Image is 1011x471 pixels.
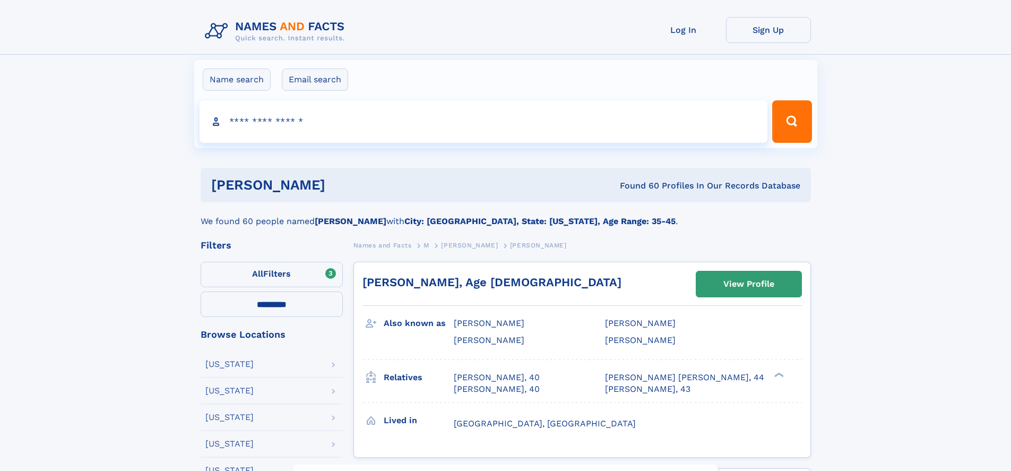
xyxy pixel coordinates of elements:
[384,412,454,430] h3: Lived in
[404,216,676,226] b: City: [GEOGRAPHIC_DATA], State: [US_STATE], Age Range: 35-45
[605,335,676,345] span: [PERSON_NAME]
[315,216,386,226] b: [PERSON_NAME]
[205,440,254,448] div: [US_STATE]
[441,242,498,249] span: [PERSON_NAME]
[201,202,811,228] div: We found 60 people named with .
[772,371,784,378] div: ❯
[441,238,498,252] a: [PERSON_NAME]
[454,335,524,345] span: [PERSON_NAME]
[201,17,353,46] img: Logo Names and Facts
[641,17,726,43] a: Log In
[454,383,540,395] a: [PERSON_NAME], 40
[384,369,454,387] h3: Relatives
[454,418,636,429] span: [GEOGRAPHIC_DATA], [GEOGRAPHIC_DATA]
[424,242,429,249] span: M
[353,238,412,252] a: Names and Facts
[605,372,764,383] a: [PERSON_NAME] [PERSON_NAME], 44
[282,68,348,91] label: Email search
[211,178,473,192] h1: [PERSON_NAME]
[205,360,254,369] div: [US_STATE]
[205,387,254,395] div: [US_STATE]
[772,100,811,143] button: Search Button
[454,318,524,328] span: [PERSON_NAME]
[424,238,429,252] a: M
[454,372,540,383] a: [PERSON_NAME], 40
[201,330,343,339] div: Browse Locations
[723,272,774,296] div: View Profile
[252,269,263,279] span: All
[510,242,567,249] span: [PERSON_NAME]
[200,100,768,143] input: search input
[205,413,254,422] div: [US_STATE]
[201,262,343,287] label: Filters
[605,383,690,395] a: [PERSON_NAME], 43
[726,17,811,43] a: Sign Up
[362,276,621,289] a: [PERSON_NAME], Age [DEMOGRAPHIC_DATA]
[203,68,271,91] label: Name search
[605,318,676,328] span: [PERSON_NAME]
[696,271,801,297] a: View Profile
[201,241,343,250] div: Filters
[472,180,800,192] div: Found 60 Profiles In Our Records Database
[384,314,454,332] h3: Also known as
